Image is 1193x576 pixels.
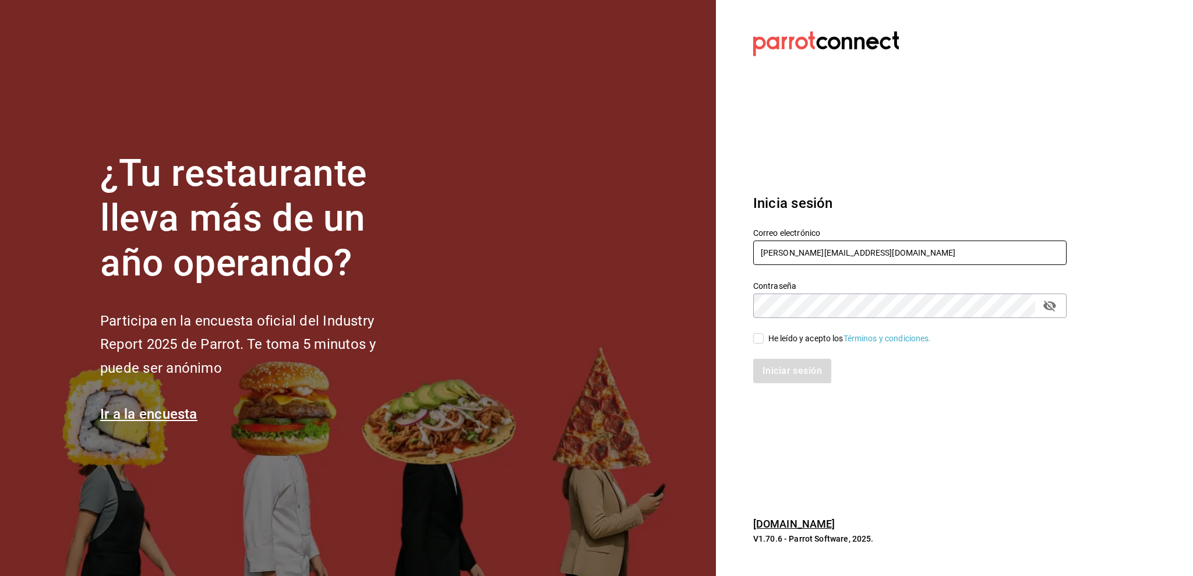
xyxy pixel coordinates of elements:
label: Correo electrónico [753,229,1067,237]
div: He leído y acepto los [768,333,931,345]
h2: Participa en la encuesta oficial del Industry Report 2025 de Parrot. Te toma 5 minutos y puede se... [100,309,415,380]
p: V1.70.6 - Parrot Software, 2025. [753,533,1067,545]
h3: Inicia sesión [753,193,1067,214]
input: Ingresa tu correo electrónico [753,241,1067,265]
h1: ¿Tu restaurante lleva más de un año operando? [100,151,415,285]
a: Términos y condiciones. [843,334,931,343]
button: passwordField [1040,296,1060,316]
a: [DOMAIN_NAME] [753,518,835,530]
a: Ir a la encuesta [100,406,197,422]
label: Contraseña [753,282,1067,290]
